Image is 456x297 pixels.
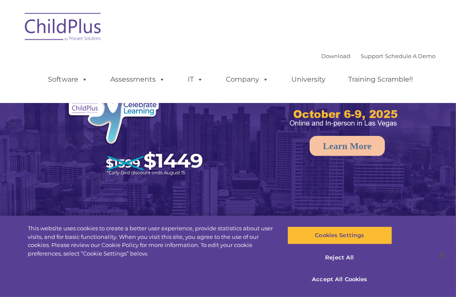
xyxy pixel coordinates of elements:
a: Download [321,53,350,59]
button: Accept All Cookies [287,271,392,288]
a: Support [361,53,383,59]
div: This website uses cookies to create a better user experience, provide statistics about user visit... [28,224,274,258]
a: Learn More [310,136,385,156]
a: Assessments [102,71,174,88]
a: Schedule A Demo [385,53,435,59]
a: IT [179,71,212,88]
a: University [283,71,334,88]
button: Cookies Settings [287,226,392,244]
a: Software [39,71,96,88]
a: Company [217,71,277,88]
img: ChildPlus by Procare Solutions [21,7,106,50]
button: Reject All [287,249,392,267]
button: Close [433,246,452,265]
font: | [321,53,435,59]
a: Training Scramble!! [340,71,421,88]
